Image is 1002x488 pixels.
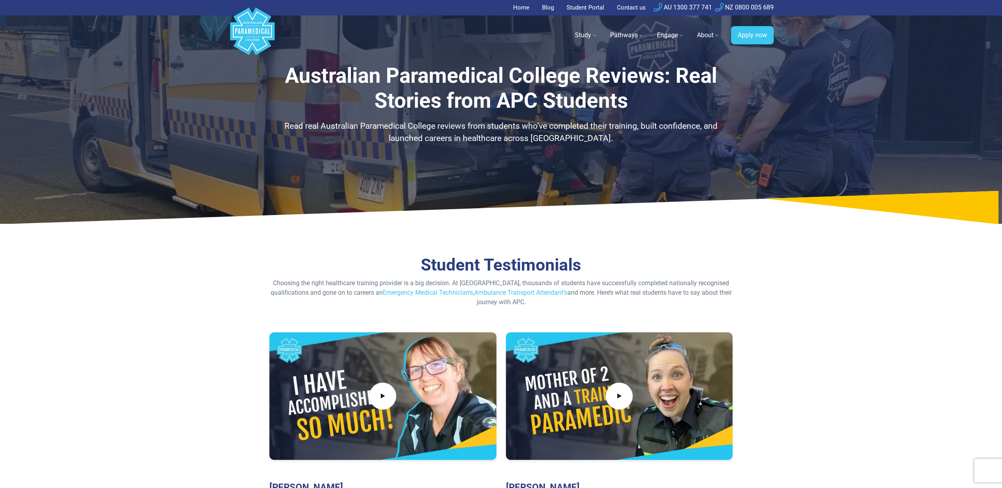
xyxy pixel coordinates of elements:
[269,278,733,307] p: Choosing the right healthcare training provider is a big decision. At [GEOGRAPHIC_DATA], thousand...
[269,255,733,275] h2: Student Testimonials
[474,289,567,296] a: Ambulance Transport Attendant’s
[654,4,712,11] a: AU 1300 377 741
[570,24,602,46] a: Study
[692,24,725,46] a: About
[269,120,733,145] p: Read real Australian Paramedical College reviews from students who’ve completed their training, b...
[605,24,649,46] a: Pathways
[652,24,689,46] a: Engage
[229,15,276,55] a: Australian Paramedical College
[269,63,733,114] h1: Australian Paramedical College Reviews: Real Stories from APC Students
[715,4,774,11] a: NZ 0800 005 689
[731,26,774,44] a: Apply now
[383,289,473,296] a: Emergency Medical Technician’s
